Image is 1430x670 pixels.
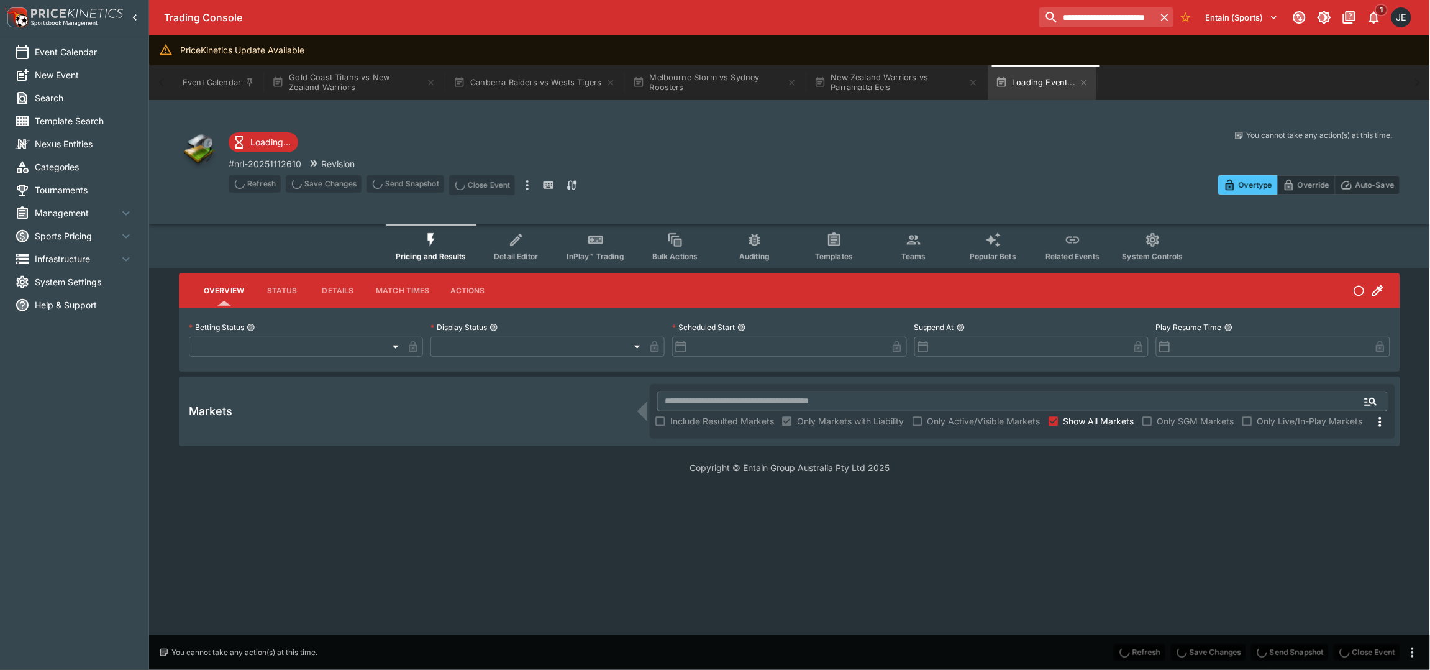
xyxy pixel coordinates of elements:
[1313,6,1336,29] button: Toggle light/dark mode
[494,252,538,261] span: Detail Editor
[490,323,498,332] button: Display Status
[149,461,1430,474] p: Copyright © Entain Group Australia Pty Ltd 2025
[1257,415,1363,428] span: Only Live/In-Play Markets
[175,65,262,100] button: Event Calendar
[386,224,1193,268] div: Event type filters
[396,252,467,261] span: Pricing and Results
[1360,390,1382,413] button: Open
[366,276,440,306] button: Match Times
[1363,6,1385,29] button: Notifications
[35,275,134,288] span: System Settings
[31,21,98,26] img: Sportsbook Management
[1176,7,1196,27] button: No Bookmarks
[35,68,134,81] span: New Event
[35,91,134,104] span: Search
[737,323,746,332] button: Scheduled Start
[254,276,310,306] button: Status
[179,130,219,170] img: other.png
[1335,175,1400,195] button: Auto-Save
[35,206,119,219] span: Management
[807,65,986,100] button: New Zealand Warriors vs Parramatta Eels
[1156,322,1222,333] p: Play Resume Time
[1198,7,1286,27] button: Select Tenant
[229,157,301,170] p: Copy To Clipboard
[970,252,1016,261] span: Popular Bets
[626,65,804,100] button: Melbourne Storm vs Sydney Roosters
[1288,6,1311,29] button: Connected to PK
[1405,645,1420,660] button: more
[567,252,624,261] span: InPlay™ Trading
[1218,175,1400,195] div: Start From
[1157,415,1234,428] span: Only SGM Markets
[35,252,119,265] span: Infrastructure
[1045,252,1100,261] span: Related Events
[520,175,535,195] button: more
[1039,7,1155,27] input: search
[171,647,317,658] p: You cannot take any action(s) at this time.
[35,137,134,150] span: Nexus Entities
[164,11,1034,24] div: Trading Console
[1388,4,1415,31] button: James Edlin
[1123,252,1183,261] span: System Controls
[1218,175,1278,195] button: Overtype
[440,276,496,306] button: Actions
[1338,6,1360,29] button: Documentation
[35,298,134,311] span: Help & Support
[1247,130,1393,141] p: You cannot take any action(s) at this time.
[35,45,134,58] span: Event Calendar
[739,252,770,261] span: Auditing
[265,65,444,100] button: Gold Coast Titans vs New Zealand Warriors
[957,323,965,332] button: Suspend At
[1298,178,1329,191] p: Override
[1063,415,1134,428] span: Show All Markets
[4,5,29,30] img: PriceKinetics Logo
[446,65,622,100] button: Canberra Raiders vs Wests Tigers
[321,157,355,170] p: Revision
[430,322,487,333] p: Display Status
[1391,7,1411,27] div: James Edlin
[672,322,735,333] p: Scheduled Start
[914,322,954,333] p: Suspend At
[652,252,698,261] span: Bulk Actions
[797,415,904,428] span: Only Markets with Liability
[988,65,1097,100] button: Loading Event...
[1239,178,1272,191] p: Overtype
[1277,175,1335,195] button: Override
[927,415,1041,428] span: Only Active/Visible Markets
[35,183,134,196] span: Tournaments
[31,9,123,18] img: PriceKinetics
[194,276,254,306] button: Overview
[35,114,134,127] span: Template Search
[247,323,255,332] button: Betting Status
[35,160,134,173] span: Categories
[189,404,232,418] h5: Markets
[670,415,774,428] span: Include Resulted Markets
[815,252,853,261] span: Templates
[901,252,926,261] span: Teams
[1355,178,1395,191] p: Auto-Save
[189,322,244,333] p: Betting Status
[35,229,119,242] span: Sports Pricing
[1373,415,1388,429] svg: More
[250,135,291,149] p: Loading...
[1375,4,1388,16] span: 1
[1224,323,1233,332] button: Play Resume Time
[310,276,366,306] button: Details
[180,39,304,62] div: PriceKinetics Update Available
